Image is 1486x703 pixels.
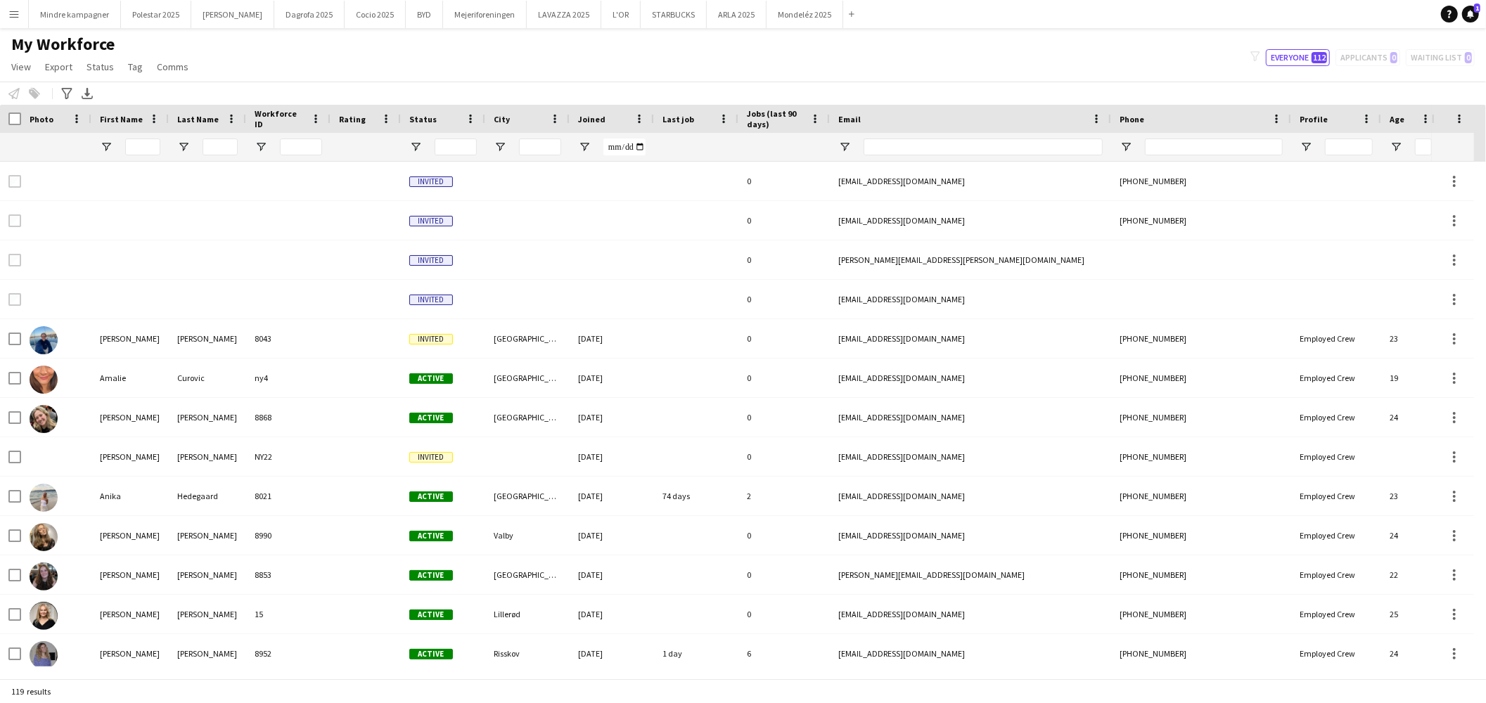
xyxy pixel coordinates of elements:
[177,141,190,153] button: Open Filter Menu
[409,649,453,659] span: Active
[169,359,246,397] div: Curovic
[738,634,830,673] div: 6
[1111,516,1291,555] div: [PHONE_NUMBER]
[409,570,453,581] span: Active
[169,634,246,673] div: [PERSON_NAME]
[87,60,114,73] span: Status
[1381,595,1440,633] div: 25
[203,138,238,155] input: Last Name Filter Input
[830,280,1111,318] div: [EMAIL_ADDRESS][DOMAIN_NAME]
[570,477,654,515] div: [DATE]
[30,366,58,394] img: Amalie Curovic
[30,405,58,433] img: Andrea Lind Christensen
[30,562,58,591] img: Anna Nørgaard
[485,359,570,397] div: [GEOGRAPHIC_DATA]
[570,398,654,437] div: [DATE]
[830,319,1111,358] div: [EMAIL_ADDRESS][DOMAIN_NAME]
[864,138,1103,155] input: Email Filter Input
[246,555,331,594] div: 8853
[91,516,169,555] div: [PERSON_NAME]
[79,85,96,102] app-action-btn: Export XLSX
[246,477,331,515] div: 8021
[838,141,851,153] button: Open Filter Menu
[91,555,169,594] div: [PERSON_NAME]
[1462,6,1479,22] a: 1
[30,602,58,630] img: Astrid Liv Empacher
[157,60,188,73] span: Comms
[830,359,1111,397] div: [EMAIL_ADDRESS][DOMAIN_NAME]
[409,452,453,463] span: Invited
[274,1,345,28] button: Dagrofa 2025
[738,555,830,594] div: 0
[255,108,305,129] span: Workforce ID
[30,523,58,551] img: Anna Frida Hansen
[177,114,219,124] span: Last Name
[747,108,805,129] span: Jobs (last 90 days)
[641,1,707,28] button: STARBUCKS
[1291,634,1381,673] div: Employed Crew
[91,595,169,633] div: [PERSON_NAME]
[246,398,331,437] div: 8868
[1381,359,1440,397] div: 19
[409,531,453,541] span: Active
[1291,437,1381,476] div: Employed Crew
[1381,555,1440,594] div: 22
[830,437,1111,476] div: [EMAIL_ADDRESS][DOMAIN_NAME]
[409,141,422,153] button: Open Filter Menu
[1390,141,1402,153] button: Open Filter Menu
[100,141,113,153] button: Open Filter Menu
[151,58,194,76] a: Comms
[654,477,738,515] div: 74 days
[91,398,169,437] div: [PERSON_NAME]
[527,1,601,28] button: LAVAZZA 2025
[1291,477,1381,515] div: Employed Crew
[1381,477,1440,515] div: 23
[494,114,510,124] span: City
[91,477,169,515] div: Anika
[121,1,191,28] button: Polestar 2025
[1291,516,1381,555] div: Employed Crew
[246,359,331,397] div: ny4
[1145,138,1283,155] input: Phone Filter Input
[1120,114,1144,124] span: Phone
[830,477,1111,515] div: [EMAIL_ADDRESS][DOMAIN_NAME]
[738,240,830,279] div: 0
[1266,49,1330,66] button: Everyone112
[122,58,148,76] a: Tag
[30,484,58,512] img: Anika Hedegaard
[830,201,1111,240] div: [EMAIL_ADDRESS][DOMAIN_NAME]
[738,398,830,437] div: 0
[91,634,169,673] div: [PERSON_NAME]
[246,516,331,555] div: 8990
[6,58,37,76] a: View
[255,141,267,153] button: Open Filter Menu
[30,326,58,354] img: Albert Damgaard
[1291,319,1381,358] div: Employed Crew
[169,437,246,476] div: [PERSON_NAME]
[409,255,453,266] span: Invited
[8,214,21,227] input: Row Selection is disabled for this row (unchecked)
[81,58,120,76] a: Status
[1325,138,1373,155] input: Profile Filter Input
[409,413,453,423] span: Active
[1291,359,1381,397] div: Employed Crew
[443,1,527,28] button: Mejeriforeningen
[485,634,570,673] div: Risskov
[494,141,506,153] button: Open Filter Menu
[1111,201,1291,240] div: [PHONE_NUMBER]
[570,595,654,633] div: [DATE]
[58,85,75,102] app-action-btn: Advanced filters
[578,114,606,124] span: Joined
[519,138,561,155] input: City Filter Input
[125,138,160,155] input: First Name Filter Input
[830,240,1111,279] div: [PERSON_NAME][EMAIL_ADDRESS][PERSON_NAME][DOMAIN_NAME]
[830,555,1111,594] div: [PERSON_NAME][EMAIL_ADDRESS][DOMAIN_NAME]
[169,595,246,633] div: [PERSON_NAME]
[1390,114,1404,124] span: Age
[578,141,591,153] button: Open Filter Menu
[738,280,830,318] div: 0
[345,1,406,28] button: Cocio 2025
[1381,319,1440,358] div: 23
[246,437,331,476] div: NY22
[45,60,72,73] span: Export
